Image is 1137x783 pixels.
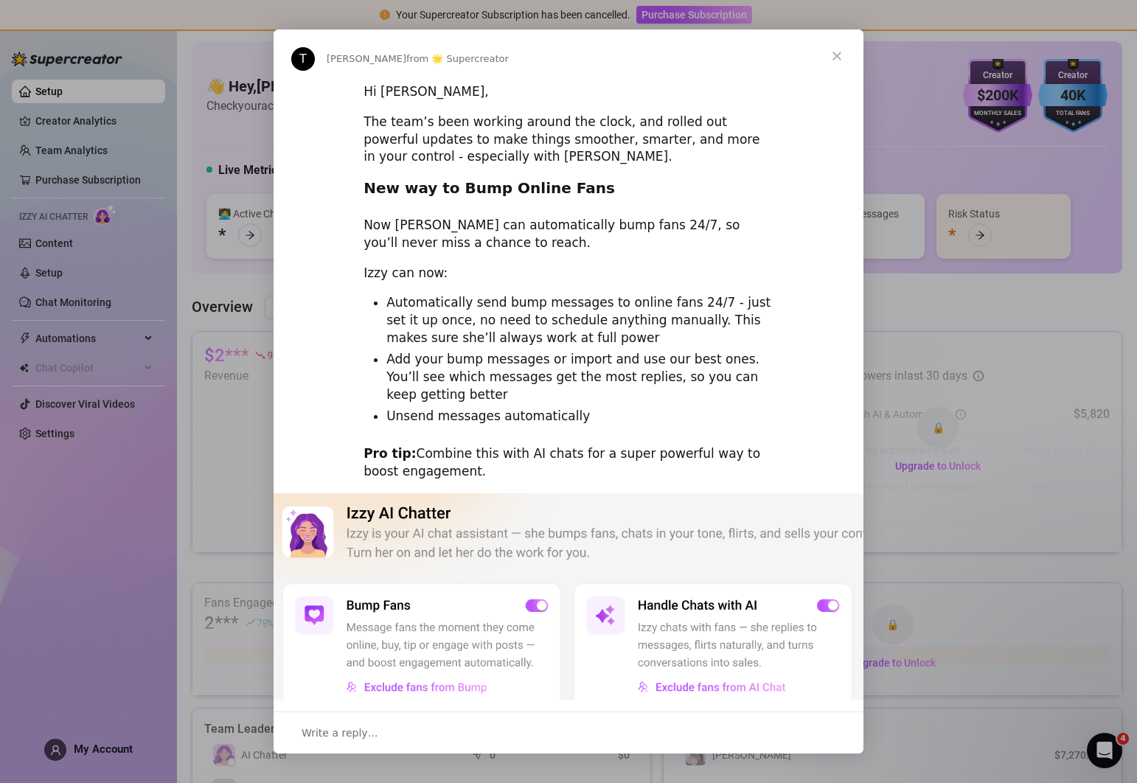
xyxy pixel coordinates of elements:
li: Unsend messages automatically [386,408,773,425]
h2: New way to Bump Online Fans [364,178,773,206]
div: Combine this with AI chats for a super powerful way to boost engagement. [364,445,773,481]
div: Izzy can now: [364,265,773,282]
span: Close [810,29,863,83]
li: Add your bump messages or import and use our best ones. You’ll see which messages get the most re... [386,351,773,404]
span: from 🌟 Supercreator [406,53,509,64]
div: Profile image for Tanya [291,47,315,71]
div: Open conversation and reply [274,711,863,754]
span: Write a reply… [302,723,378,742]
div: Hi [PERSON_NAME], [364,83,773,101]
li: Automatically send bump messages to online fans 24/7 - just set it up once, no need to schedule a... [386,294,773,347]
b: Pro tip: [364,446,416,461]
div: Now [PERSON_NAME] can automatically bump fans 24/7, so you’ll never miss a chance to reach. [364,217,773,252]
div: The team’s been working around the clock, and rolled out powerful updates to make things smoother... [364,114,773,166]
span: [PERSON_NAME] [327,53,406,64]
